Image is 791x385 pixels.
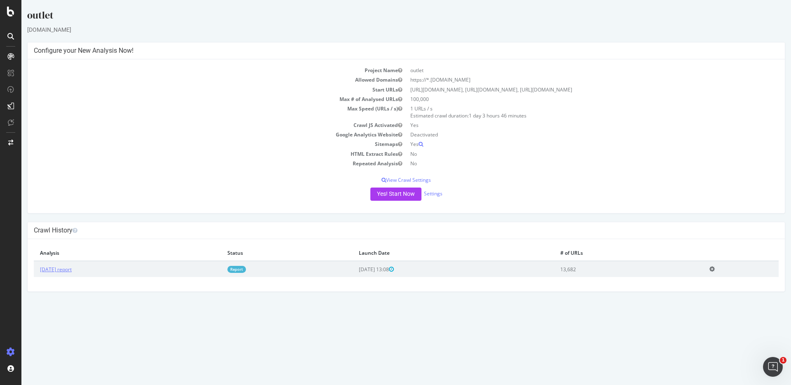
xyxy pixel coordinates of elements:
a: Settings [403,190,421,197]
button: Yes! Start Now [349,188,400,201]
td: Allowed Domains [12,75,385,85]
span: [DATE] 13:08 [337,266,372,273]
td: 1 URLs / s Estimated crawl duration: [385,104,757,120]
td: No [385,159,757,168]
td: [URL][DOMAIN_NAME], [URL][DOMAIN_NAME], [URL][DOMAIN_NAME] [385,85,757,94]
td: 13,682 [533,261,682,277]
th: Status [200,245,331,261]
th: Analysis [12,245,200,261]
td: HTML Extract Rules [12,149,385,159]
td: outlet [385,66,757,75]
td: Project Name [12,66,385,75]
div: [DOMAIN_NAME] [6,26,764,34]
div: outlet [6,8,764,26]
td: Google Analytics Website [12,130,385,139]
p: View Crawl Settings [12,176,757,183]
td: Crawl JS Activated [12,120,385,130]
td: Start URLs [12,85,385,94]
td: Sitemaps [12,139,385,149]
span: 1 [780,357,786,364]
td: 100,000 [385,94,757,104]
td: Deactivated [385,130,757,139]
td: Repeated Analysis [12,159,385,168]
span: 1 day 3 hours 46 minutes [447,112,505,119]
td: Max # of Analysed URLs [12,94,385,104]
a: Report [206,266,225,273]
th: Launch Date [331,245,533,261]
a: [DATE] report [19,266,50,273]
td: https://*.[DOMAIN_NAME] [385,75,757,85]
iframe: Intercom live chat [763,357,783,377]
td: Max Speed (URLs / s) [12,104,385,120]
h4: Configure your New Analysis Now! [12,47,757,55]
th: # of URLs [533,245,682,261]
td: No [385,149,757,159]
td: Yes [385,139,757,149]
h4: Crawl History [12,226,757,235]
td: Yes [385,120,757,130]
